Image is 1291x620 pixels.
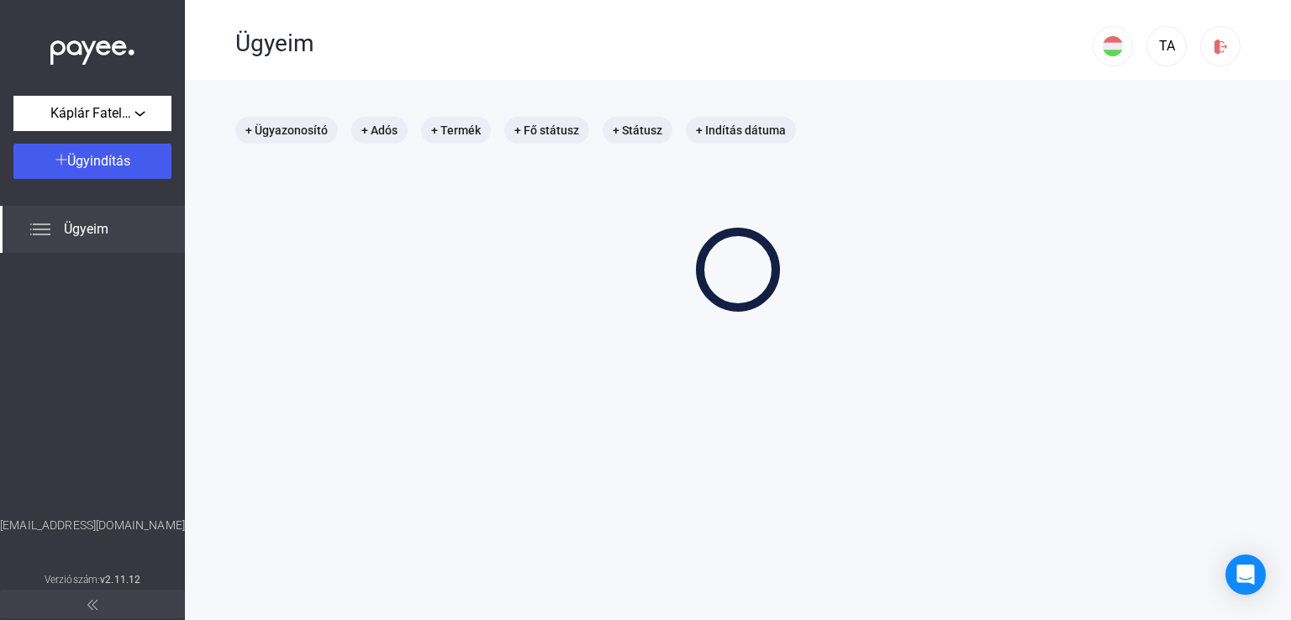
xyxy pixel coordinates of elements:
img: plus-white.svg [55,154,67,166]
span: Ügyeim [64,219,108,239]
button: logout-red [1200,26,1241,66]
img: white-payee-white-dot.svg [50,31,134,66]
mat-chip: + Indítás dátuma [686,117,796,144]
span: Káplár Fatelep Kft. [50,103,134,123]
button: HU [1093,26,1133,66]
button: Káplár Fatelep Kft. [13,96,171,131]
button: TA [1146,26,1187,66]
div: Open Intercom Messenger [1225,554,1266,595]
img: arrow-double-left-grey.svg [87,600,97,610]
mat-chip: + Termék [421,117,491,144]
mat-chip: + Ügyazonosító [235,117,338,144]
span: Ügyindítás [67,153,130,169]
div: TA [1152,36,1181,56]
button: Ügyindítás [13,144,171,179]
img: HU [1103,36,1123,56]
img: list.svg [30,219,50,239]
mat-chip: + Fő státusz [504,117,589,144]
strong: v2.11.12 [100,574,140,586]
div: Ügyeim [235,29,1093,58]
img: logout-red [1212,38,1230,55]
mat-chip: + Adós [351,117,408,144]
mat-chip: + Státusz [603,117,672,144]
